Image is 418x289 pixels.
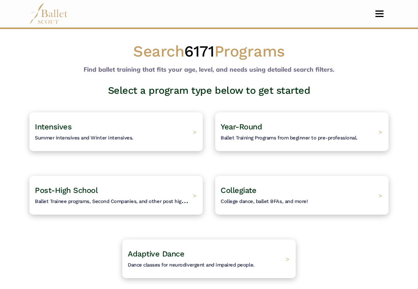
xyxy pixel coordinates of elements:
a: IntensivesSummer intensives and Winter intensives. > [29,112,203,151]
button: Toggle navigation [370,10,389,17]
a: Adaptive DanceDance classes for neurodivergent and impaired people. > [122,239,296,278]
span: > [286,255,290,263]
span: College dance, ballet BFAs, and more! [221,198,308,204]
span: Post-High School [35,186,98,195]
span: Dance classes for neurodivergent and impaired people. [128,262,255,268]
h3: Select a program type below to get started [23,84,395,97]
span: Year-Round [221,122,262,131]
span: > [379,191,382,199]
span: > [379,128,382,136]
span: > [193,128,197,136]
span: Intensives [35,122,72,131]
span: Adaptive Dance [128,249,184,258]
b: Find ballet training that fits your age, level, and needs using detailed search filters. [84,65,334,73]
span: Ballet Training Programs from beginner to pre-professional. [221,135,358,141]
span: > [193,191,197,199]
span: Ballet Trainee programs, Second Companies, and other post high-school training. [35,196,222,205]
span: 6171 [184,42,214,60]
a: Year-RoundBallet Training Programs from beginner to pre-professional. > [215,112,389,151]
span: Collegiate [221,186,256,195]
a: Post-High SchoolBallet Trainee programs, Second Companies, and other post high-school training. > [29,176,203,215]
h1: Search Programs [29,41,389,62]
span: Summer intensives and Winter intensives. [35,135,134,141]
a: CollegiateCollege dance, ballet BFAs, and more! > [215,176,389,215]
